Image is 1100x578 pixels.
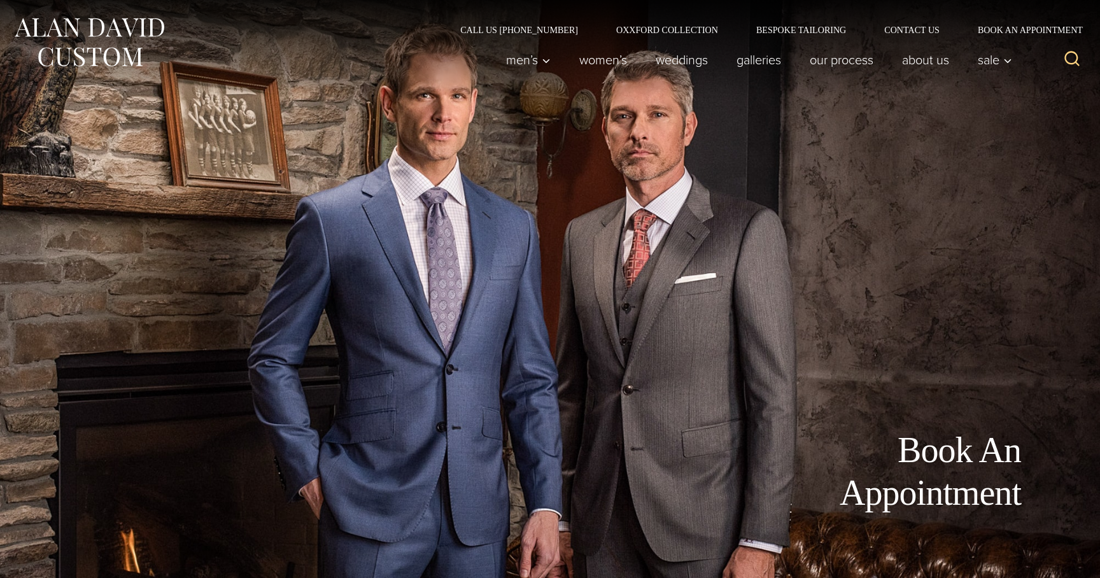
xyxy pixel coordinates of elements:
span: Sale [978,53,1012,66]
a: Call Us [PHONE_NUMBER] [441,25,597,34]
nav: Primary Navigation [492,47,1019,73]
a: weddings [642,47,723,73]
a: Contact Us [865,25,959,34]
button: View Search Form [1057,45,1087,75]
span: Men’s [506,53,551,66]
a: Our Process [796,47,888,73]
a: Galleries [723,47,796,73]
h1: Book An Appointment [735,429,1021,514]
a: Bespoke Tailoring [737,25,865,34]
nav: Secondary Navigation [441,25,1087,34]
a: Oxxford Collection [597,25,737,34]
img: Alan David Custom [13,14,166,71]
a: About Us [888,47,964,73]
a: Book an Appointment [959,25,1087,34]
a: Women’s [565,47,642,73]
